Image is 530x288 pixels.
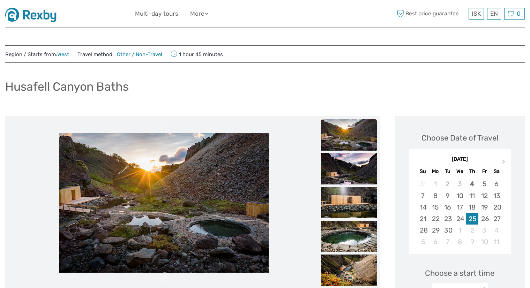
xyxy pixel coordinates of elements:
[478,225,491,236] div: Choose Friday, October 3rd, 2025
[441,167,454,176] div: Tu
[5,5,61,22] img: 1430-dd05a757-d8ed-48de-a814-6052a4ad6914_logo_small.jpg
[491,225,503,236] div: Choose Saturday, October 4th, 2025
[466,167,478,176] div: Th
[454,213,466,225] div: Choose Wednesday, September 24th, 2025
[466,236,478,248] div: Choose Thursday, October 9th, 2025
[478,190,491,202] div: Choose Friday, September 12th, 2025
[454,167,466,176] div: We
[429,190,441,202] div: Choose Monday, September 8th, 2025
[472,10,481,17] span: ISK
[454,190,466,202] div: Choose Wednesday, September 10th, 2025
[59,133,269,273] img: 0a70b2cd50e449fdb0189ff11e71143b_main_slider.jpeg
[441,213,454,225] div: Choose Tuesday, September 23rd, 2025
[417,236,429,248] div: Choose Sunday, October 5th, 2025
[491,213,503,225] div: Choose Saturday, September 27th, 2025
[516,10,522,17] span: 0
[5,79,129,94] h1: Husafell Canyon Baths
[466,202,478,213] div: Choose Thursday, September 18th, 2025
[77,49,162,59] span: Travel method:
[441,225,454,236] div: Choose Tuesday, September 30th, 2025
[478,178,491,190] div: Choose Friday, September 5th, 2025
[135,9,178,19] a: Multi-day tours
[466,178,478,190] div: Choose Thursday, September 4th, 2025
[57,51,69,58] a: West
[171,49,223,59] span: 1 hour 45 minutes
[429,178,441,190] div: Not available Monday, September 1st, 2025
[487,8,501,20] div: EN
[491,190,503,202] div: Choose Saturday, September 13th, 2025
[321,187,377,218] img: 717e59a89075485497fd07922a0e6c15_slider_thumbnail.jpeg
[491,236,503,248] div: Choose Saturday, October 11th, 2025
[421,132,498,143] div: Choose Date of Travel
[417,202,429,213] div: Choose Sunday, September 14th, 2025
[454,202,466,213] div: Choose Wednesday, September 17th, 2025
[432,266,530,288] iframe: LiveChat chat widget
[5,51,69,58] span: Region / Starts from:
[466,225,478,236] div: Choose Thursday, October 2nd, 2025
[478,213,491,225] div: Choose Friday, September 26th, 2025
[454,178,466,190] div: Not available Wednesday, September 3rd, 2025
[491,178,503,190] div: Choose Saturday, September 6th, 2025
[478,202,491,213] div: Choose Friday, September 19th, 2025
[441,178,454,190] div: Not available Tuesday, September 2nd, 2025
[321,255,377,286] img: 26d95da2d3a34d76946e961a67a48e30_slider_thumbnail.jpeg
[409,156,511,163] div: [DATE]
[425,268,494,279] span: Choose a start time
[321,221,377,252] img: 7b56e1275b654bb2a094f3498c3eb574_slider_thumbnail.jpeg
[429,213,441,225] div: Choose Monday, September 22nd, 2025
[441,190,454,202] div: Choose Tuesday, September 9th, 2025
[429,202,441,213] div: Choose Monday, September 15th, 2025
[321,153,377,184] img: 17940a7a214244908b3155b615ff44d5_slider_thumbnail.jpeg
[454,236,466,248] div: Choose Wednesday, October 8th, 2025
[491,167,503,176] div: Sa
[478,236,491,248] div: Choose Friday, October 10th, 2025
[454,225,466,236] div: Choose Wednesday, October 1st, 2025
[466,190,478,202] div: Choose Thursday, September 11th, 2025
[411,178,508,248] div: month 2025-09
[417,213,429,225] div: Choose Sunday, September 21st, 2025
[491,202,503,213] div: Choose Saturday, September 20th, 2025
[478,167,491,176] div: Fr
[417,190,429,202] div: Choose Sunday, September 7th, 2025
[429,236,441,248] div: Choose Monday, October 6th, 2025
[321,119,377,151] img: 0a70b2cd50e449fdb0189ff11e71143b_slider_thumbnail.jpeg
[190,9,208,19] a: More
[114,51,162,58] a: Other / Non-Travel
[395,8,467,20] span: Best price guarantee
[429,167,441,176] div: Mo
[441,236,454,248] div: Choose Tuesday, October 7th, 2025
[417,178,429,190] div: Not available Sunday, August 31st, 2025
[417,225,429,236] div: Choose Sunday, September 28th, 2025
[499,158,510,169] button: Next Month
[429,225,441,236] div: Choose Monday, September 29th, 2025
[417,167,429,176] div: Su
[441,202,454,213] div: Choose Tuesday, September 16th, 2025
[466,213,478,225] div: Choose Thursday, September 25th, 2025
